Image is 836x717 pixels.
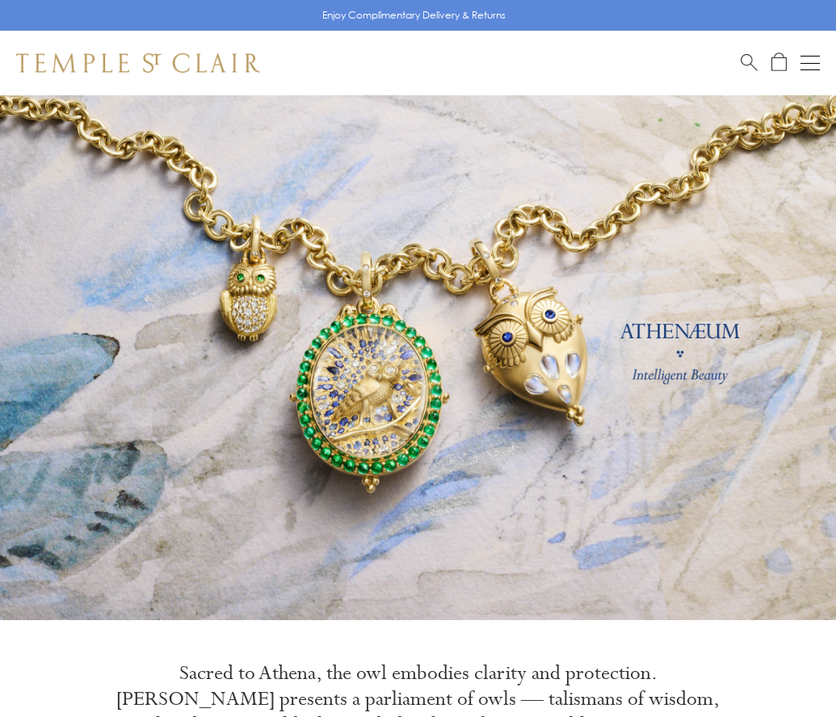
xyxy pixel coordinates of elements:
a: Open Shopping Bag [771,52,787,73]
img: Temple St. Clair [16,53,260,73]
p: Enjoy Complimentary Delivery & Returns [322,7,506,23]
a: Search [741,52,758,73]
button: Open navigation [800,53,820,73]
